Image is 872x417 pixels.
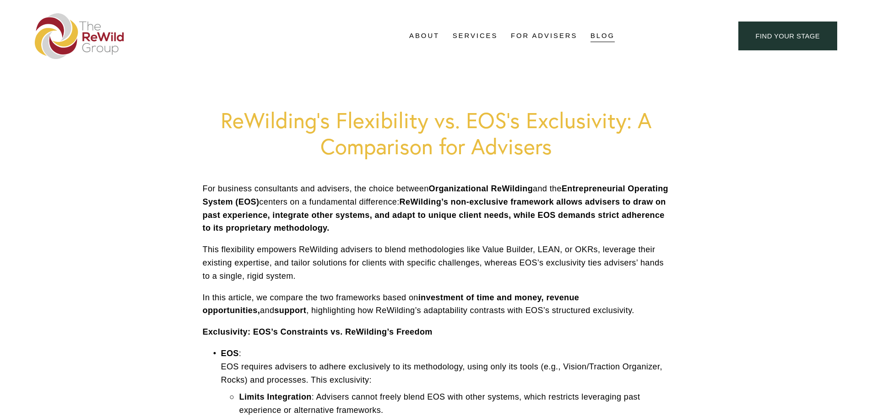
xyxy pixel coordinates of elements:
a: For Advisers [511,29,577,43]
p: This flexibility empowers ReWilding advisers to blend methodologies like Value Builder, LEAN, or ... [203,243,670,282]
span: Services [453,30,498,42]
p: In this article, we compare the two frameworks based on and , highlighting how ReWilding’s adapta... [203,291,670,318]
strong: Organizational ReWilding [429,184,533,193]
strong: Entrepreneurial Operating System (EOS) [203,184,671,206]
strong: EOS [221,349,239,358]
p: : EOS requires advisers to adhere exclusively to its methodology, using only its tools (e.g., Vis... [221,347,670,386]
strong: Limits Integration [239,392,312,401]
img: The ReWild Group [35,13,125,59]
strong: Exclusivity: EOS’s Constraints vs. ReWilding’s Freedom [203,327,433,336]
h1: ReWilding’s Flexibility vs. EOS’s Exclusivity: A Comparison for Advisers [203,107,670,159]
p: : Advisers cannot freely blend EOS with other systems, which restricts leveraging past experience... [239,390,670,417]
strong: support [274,306,306,315]
a: folder dropdown [409,29,439,43]
span: About [409,30,439,42]
a: folder dropdown [453,29,498,43]
a: Blog [590,29,615,43]
strong: ReWilding’s non-exclusive framework allows advisers to draw on past experience, integrate other s... [203,197,669,233]
a: find your stage [738,22,837,50]
p: For business consultants and advisers, the choice between and the centers on a fundamental differ... [203,182,670,235]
